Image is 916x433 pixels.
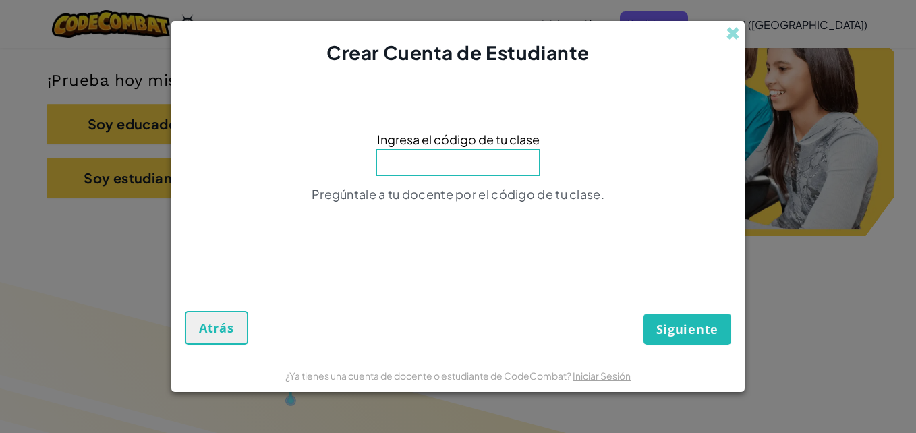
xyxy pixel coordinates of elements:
[185,311,248,345] button: Atrás
[643,314,731,345] button: Siguiente
[285,370,573,382] span: ¿Ya tienes una cuenta de docente o estudiante de CodeCombat?
[312,186,604,202] span: Pregúntale a tu docente por el código de tu clase.
[199,320,234,336] span: Atrás
[377,129,540,149] span: Ingresa el código de tu clase
[573,370,631,382] a: Iniciar Sesión
[656,321,718,337] span: Siguiente
[326,40,590,64] span: Crear Cuenta de Estudiante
